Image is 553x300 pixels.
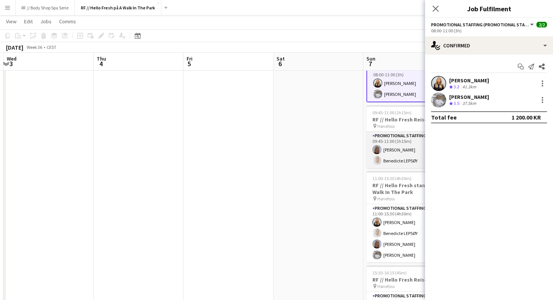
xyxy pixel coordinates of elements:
div: [PERSON_NAME] [449,77,489,84]
span: 6 [275,59,285,68]
div: 08:00-11:00 (3h) [431,28,547,33]
h3: RF // Hello Fresh stand på A Walk In The Park [366,182,451,195]
a: Comms [56,17,79,26]
app-card-role: Promotional Staffing (Promotional Staff)2/208:00-11:00 (3h)[PERSON_NAME][PERSON_NAME] [366,64,451,102]
button: Promotional Staffing (Promotional Staff) [431,22,535,27]
span: 11:00-15:30 (4h30m) [372,176,412,181]
span: Jobs [40,18,52,25]
h3: RF // Hello Fresh Reisevakt [366,116,451,123]
span: Hønefoss [377,123,395,129]
div: [DATE] [6,44,23,51]
a: Edit [21,17,36,26]
app-card-role: Promotional Staffing (Promotional Staff)4/411:00-15:30 (4h30m)[PERSON_NAME]Benedicte LEPSØY[PERSO... [366,204,451,262]
h3: Job Fulfilment [425,4,553,14]
span: 4 [96,59,106,68]
span: 15:30-16:15 (45m) [372,270,407,276]
span: 3 [6,59,17,68]
span: Hønefoss [377,283,395,289]
button: RF // Hello Fresh på A Walk In The Park [75,0,161,15]
span: Hønefoss [377,196,395,202]
span: Thu [97,55,106,62]
span: Fri [187,55,193,62]
span: View [6,18,17,25]
span: 5 [185,59,193,68]
div: [PERSON_NAME] [449,94,489,100]
span: Week 36 [25,44,44,50]
span: 3.5 [454,100,459,106]
span: Promotional Staffing (Promotional Staff) [431,22,529,27]
app-card-role: Promotional Staffing (Promotional Staff)2/209:45-11:00 (1h15m)[PERSON_NAME]Benedicte LEPSØY [366,132,451,168]
span: 2/2 [536,22,547,27]
a: Jobs [37,17,55,26]
a: View [3,17,20,26]
span: Wed [7,55,17,62]
div: Confirmed [425,36,553,55]
span: Sat [276,55,285,62]
div: 37.5km [461,100,478,107]
app-job-card: 09:45-11:00 (1h15m)2/2RF // Hello Fresh Reisevakt Hønefoss1 RolePromotional Staffing (Promotional... [366,105,451,168]
app-job-card: 11:00-15:30 (4h30m)4/4RF // Hello Fresh stand på A Walk In The Park Hønefoss1 RolePromotional Sta... [366,171,451,262]
div: 1 200.00 KR [512,114,541,121]
span: Edit [24,18,33,25]
div: CEST [47,44,56,50]
span: 09:45-11:00 (1h15m) [372,110,412,115]
span: Sun [366,55,375,62]
button: RF // Body Shop Spa Serie [15,0,75,15]
h3: RF // Hello Fresh Reisevakt [366,276,451,283]
div: Total fee [431,114,457,121]
span: 3.2 [454,84,459,89]
span: 7 [365,59,375,68]
span: Comms [59,18,76,25]
div: 41.3km [461,84,478,90]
